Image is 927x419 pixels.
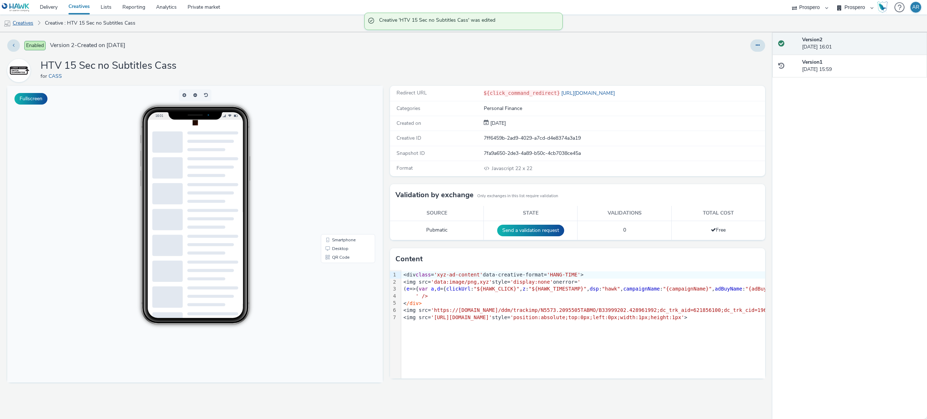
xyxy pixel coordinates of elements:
div: [DATE] 15:59 [802,59,921,73]
h3: Content [395,254,423,264]
img: undefined Logo [2,3,30,12]
span: var [419,286,428,292]
span: Creative ID [397,135,421,141]
span: a [431,286,434,292]
span: 'display:none' [510,279,553,285]
th: State [484,206,578,221]
a: [URL][DOMAIN_NAME] [560,90,618,97]
button: Fullscreen [14,93,47,105]
img: CASS [8,60,29,81]
div: 7 [390,314,397,321]
span: QR Code [325,169,342,174]
img: Hawk Academy [877,1,888,13]
div: 1 [390,271,397,279]
span: "${HAWK_TIMESTAMP}" [529,286,587,292]
span: Redirect URL [397,89,427,96]
span: for [41,73,49,80]
span: d [437,286,440,292]
span: Smartphone [325,152,348,156]
span: Created on [397,120,421,127]
div: Creation 19 September 2025, 15:59 [489,120,506,127]
div: 6 [390,307,397,314]
span: 0 [623,227,626,233]
li: Desktop [315,158,366,167]
span: dsp [590,286,599,292]
span: Format [397,165,413,172]
span: Snapshot ID [397,150,425,157]
div: AR [912,2,919,13]
a: Hawk Academy [877,1,891,13]
td: Pubmatic [390,221,484,240]
code: ${click_command_redirect} [484,90,560,96]
div: Personal Finance [484,105,765,112]
a: CASS [49,73,65,80]
span: clickUrl [446,286,470,292]
h3: Validation by exchange [395,190,474,200]
span: ' /> [416,293,428,299]
div: 7fa9a650-2de3-4a89-b50c-4cb7038ce45a [484,150,765,157]
div: [DATE] 16:01 [802,36,921,51]
th: Validations [578,206,671,221]
div: 4 [390,293,397,300]
span: /div> [407,300,422,306]
div: 3 [390,285,397,293]
span: 'position:absolute;top:0px;left:0px;width:1px;height:1px' [510,314,684,320]
span: "${HAWK_CLICK}" [474,286,519,292]
span: class [416,272,431,278]
span: 16:01 [148,28,156,32]
button: Send a validation request [497,225,564,236]
a: Creative : HTV 15 Sec no Subtitles Cass [41,14,139,32]
th: Source [390,206,484,221]
span: Free [711,227,726,233]
span: "{adBuyName}" [745,286,785,292]
span: "{campaignName}" [663,286,712,292]
span: ' [578,279,580,285]
span: Creative 'HTV 15 Sec no Subtitles Cass' was edited [379,17,555,26]
h1: HTV 15 Sec no Subtitles Cass [41,59,176,73]
span: '[URL][DOMAIN_NAME]' [431,314,492,320]
span: 'HANG-TIME' [547,272,580,278]
span: Categories [397,105,420,112]
span: 22 x 22 [491,165,532,172]
span: adBuyName [715,286,742,292]
span: 'data:image/png,xyz' [431,279,492,285]
span: Enabled [24,41,46,50]
span: z [523,286,525,292]
th: Total cost [671,206,765,221]
span: campaignName [623,286,660,292]
span: Version 2 - Created on [DATE] [50,41,125,50]
li: Smartphone [315,150,366,158]
span: 'xyz-ad-content' [434,272,483,278]
div: 7ff6459b-2ad9-4029-a7cd-d4e8374a3a19 [484,135,765,142]
strong: Version 1 [802,59,822,65]
div: 5 [390,300,397,307]
small: Only exchanges in this list require validation [477,193,558,199]
img: mobile [4,20,11,27]
span: [DATE] [489,120,506,127]
span: Desktop [325,161,341,165]
span: "hawk" [602,286,620,292]
strong: Version 2 [802,36,822,43]
a: CASS [7,67,33,74]
div: 2 [390,279,397,286]
span: e [407,286,410,292]
span: Javascript [492,165,515,172]
li: QR Code [315,167,366,176]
